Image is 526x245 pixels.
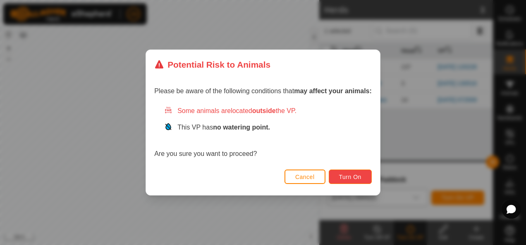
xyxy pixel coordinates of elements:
strong: no watering point. [213,124,270,131]
button: Cancel [285,170,325,184]
span: Turn On [339,174,361,180]
div: Are you sure you want to proceed? [154,106,372,159]
strong: may affect your animals: [294,87,372,94]
span: Please be aware of the following conditions that [154,87,372,94]
strong: outside [252,107,276,114]
div: Some animals are [164,106,372,116]
span: Cancel [295,174,315,180]
span: located the VP. [231,107,296,114]
div: Potential Risk to Animals [154,58,270,71]
button: Turn On [329,170,372,184]
span: This VP has [177,124,270,131]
